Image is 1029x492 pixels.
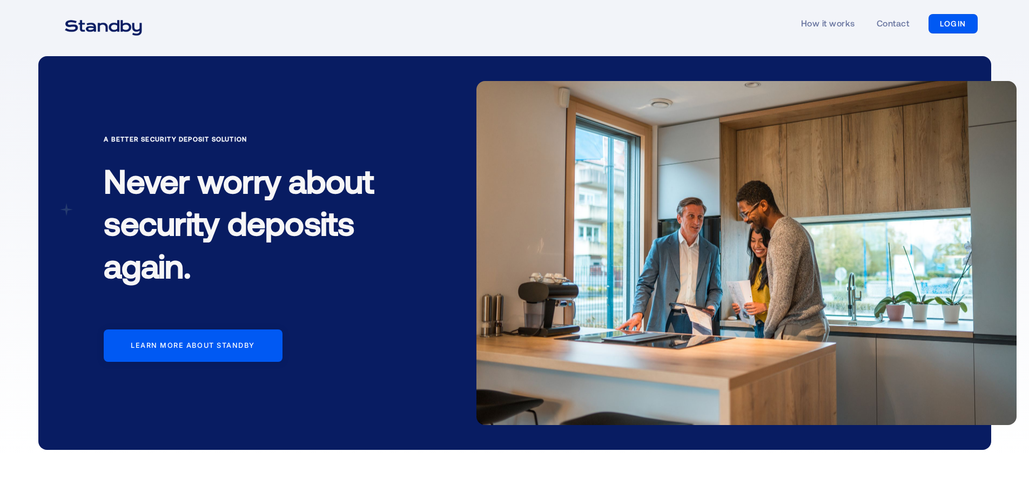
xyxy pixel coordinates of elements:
[51,13,156,35] a: home
[929,14,978,33] a: LOGIN
[104,151,406,304] h1: Never worry about security deposits again.
[131,341,255,350] div: Learn more about standby
[104,133,406,144] div: A Better Security Deposit Solution
[104,329,283,362] a: Learn more about standby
